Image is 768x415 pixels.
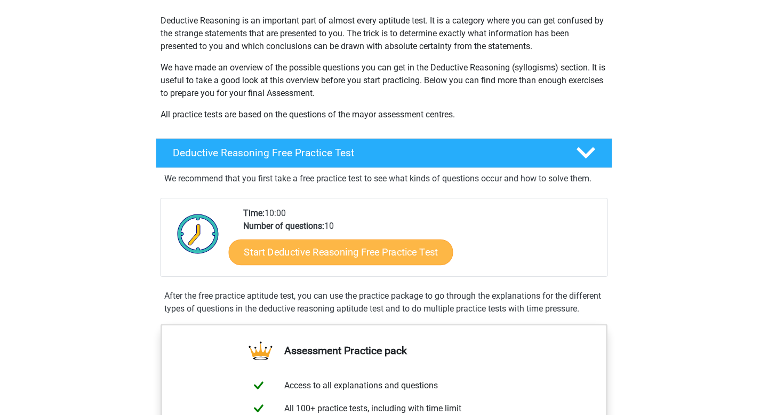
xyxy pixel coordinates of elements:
p: We recommend that you first take a free practice test to see what kinds of questions occur and ho... [164,172,604,185]
b: Time: [243,208,265,218]
a: Deductive Reasoning Free Practice Test [151,138,617,168]
b: Number of questions: [243,221,324,231]
p: All practice tests are based on the questions of the mayor assessment centres. [161,108,607,121]
h4: Deductive Reasoning Free Practice Test [173,147,559,159]
div: After the free practice aptitude test, you can use the practice package to go through the explana... [160,290,608,315]
div: 10:00 10 [235,207,607,276]
a: Start Deductive Reasoning Free Practice Test [229,239,453,265]
img: Clock [171,207,225,260]
p: Deductive Reasoning is an important part of almost every aptitude test. It is a category where yo... [161,14,607,53]
p: We have made an overview of the possible questions you can get in the Deductive Reasoning (syllog... [161,61,607,100]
